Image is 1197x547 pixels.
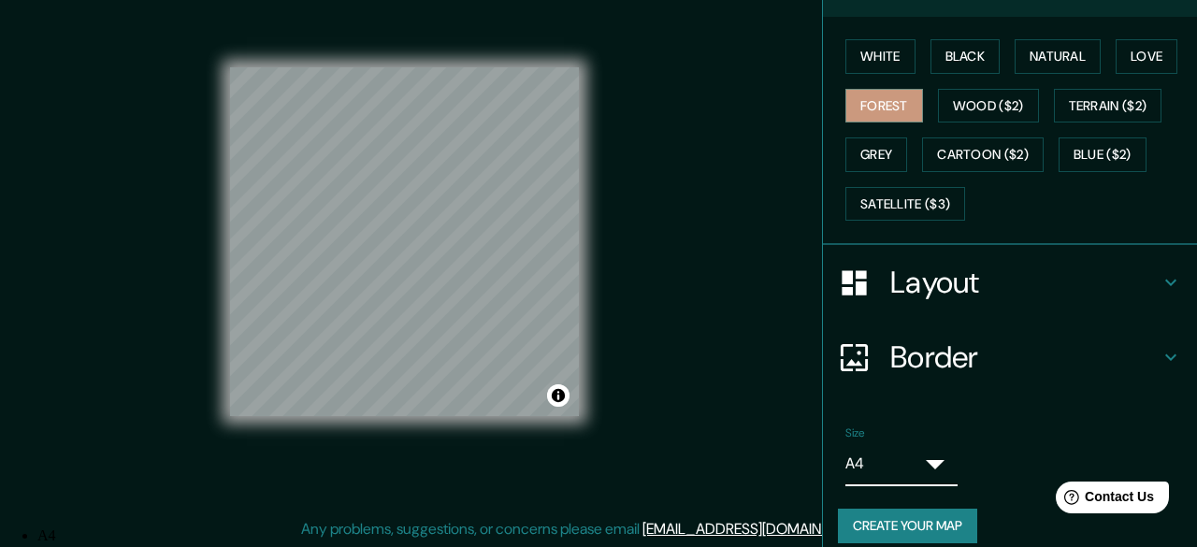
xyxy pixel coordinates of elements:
[37,527,1183,544] li: A4
[890,264,1160,301] h4: Layout
[301,518,876,540] p: Any problems, suggestions, or concerns please email .
[845,449,913,479] div: A4
[1116,39,1177,74] button: Love
[845,425,865,441] label: Size
[1059,137,1147,172] button: Blue ($2)
[845,187,965,222] button: Satellite ($3)
[845,39,916,74] button: White
[930,39,1001,74] button: Black
[230,67,579,416] canvas: Map
[890,338,1160,376] h4: Border
[547,384,570,407] button: Toggle attribution
[838,509,977,543] button: Create your map
[1054,89,1162,123] button: Terrain ($2)
[1015,39,1101,74] button: Natural
[845,89,923,123] button: Forest
[938,89,1039,123] button: Wood ($2)
[1031,474,1176,526] iframe: Help widget launcher
[922,137,1044,172] button: Cartoon ($2)
[642,519,873,539] a: [EMAIL_ADDRESS][DOMAIN_NAME]
[845,137,907,172] button: Grey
